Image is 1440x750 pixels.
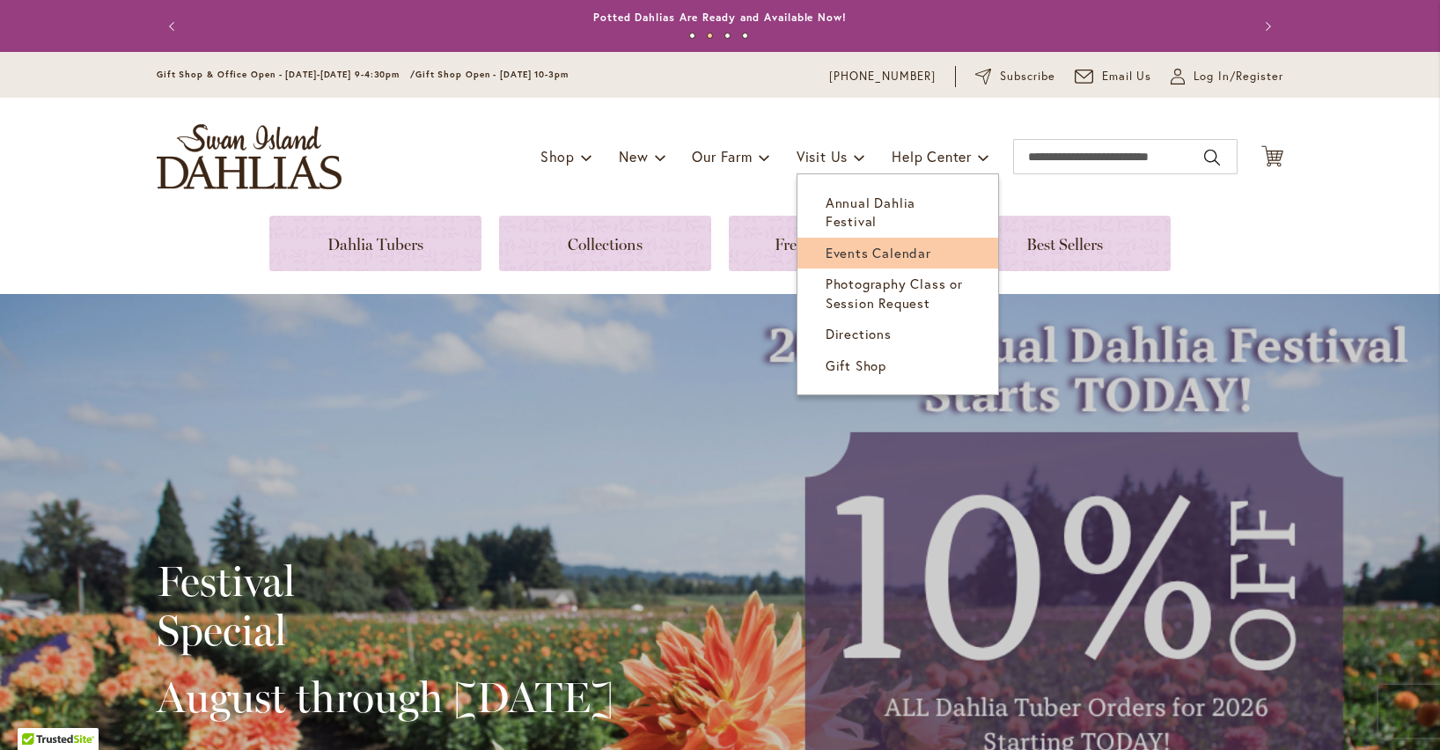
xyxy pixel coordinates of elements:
[797,147,848,165] span: Visit Us
[742,33,748,39] button: 4 of 4
[689,33,695,39] button: 1 of 4
[826,194,915,230] span: Annual Dahlia Festival
[975,68,1055,85] a: Subscribe
[826,244,931,261] span: Events Calendar
[1248,9,1283,44] button: Next
[1171,68,1283,85] a: Log In/Register
[1000,68,1055,85] span: Subscribe
[593,11,847,24] a: Potted Dahlias Are Ready and Available Now!
[826,325,892,342] span: Directions
[157,9,192,44] button: Previous
[707,33,713,39] button: 2 of 4
[157,124,342,189] a: store logo
[1194,68,1283,85] span: Log In/Register
[1102,68,1152,85] span: Email Us
[826,357,886,374] span: Gift Shop
[157,673,613,722] h2: August through [DATE]
[415,69,569,80] span: Gift Shop Open - [DATE] 10-3pm
[157,69,415,80] span: Gift Shop & Office Open - [DATE]-[DATE] 9-4:30pm /
[829,68,936,85] a: [PHONE_NUMBER]
[157,556,613,655] h2: Festival Special
[692,147,752,165] span: Our Farm
[1075,68,1152,85] a: Email Us
[892,147,972,165] span: Help Center
[619,147,648,165] span: New
[724,33,731,39] button: 3 of 4
[540,147,575,165] span: Shop
[826,275,963,311] span: Photography Class or Session Request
